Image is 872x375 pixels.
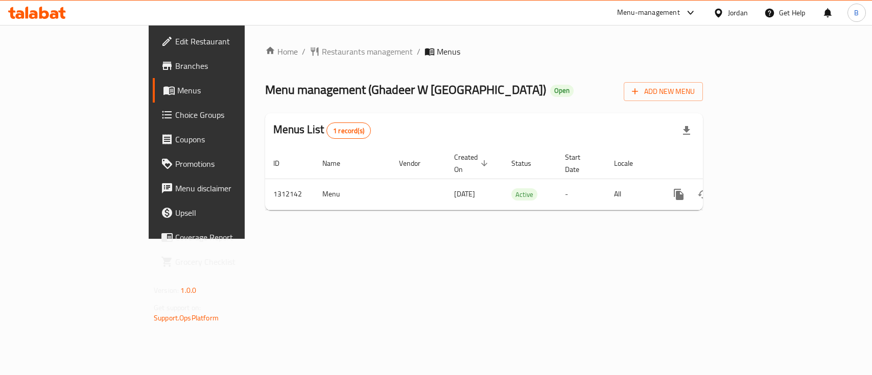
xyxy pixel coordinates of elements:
[265,148,773,210] table: enhanced table
[265,45,703,58] nav: breadcrumb
[322,45,413,58] span: Restaurants management
[175,133,286,145] span: Coupons
[153,249,294,274] a: Grocery Checklist
[265,78,546,101] span: Menu management ( Ghadeer W [GEOGRAPHIC_DATA] )
[153,152,294,176] a: Promotions
[322,157,353,169] span: Name
[399,157,434,169] span: Vendor
[606,179,658,210] td: All
[617,7,680,19] div: Menu-management
[624,82,703,101] button: Add New Menu
[550,85,574,97] div: Open
[154,284,179,297] span: Version:
[153,78,294,103] a: Menus
[310,45,413,58] a: Restaurants management
[632,85,695,98] span: Add New Menu
[175,60,286,72] span: Branches
[302,45,305,58] li: /
[175,109,286,121] span: Choice Groups
[437,45,460,58] span: Menus
[511,157,545,169] span: Status
[153,54,294,78] a: Branches
[180,284,196,297] span: 1.0.0
[327,126,370,136] span: 1 record(s)
[511,188,537,201] div: Active
[153,201,294,225] a: Upsell
[175,35,286,47] span: Edit Restaurant
[691,182,716,207] button: Change Status
[175,256,286,268] span: Grocery Checklist
[273,122,371,139] h2: Menus List
[658,148,773,179] th: Actions
[667,182,691,207] button: more
[728,7,748,18] div: Jordan
[175,231,286,243] span: Coverage Report
[557,179,606,210] td: -
[175,207,286,219] span: Upsell
[614,157,646,169] span: Locale
[177,84,286,96] span: Menus
[454,151,491,176] span: Created On
[454,187,475,201] span: [DATE]
[417,45,420,58] li: /
[154,311,219,324] a: Support.OpsPlatform
[854,7,859,18] span: B
[565,151,594,176] span: Start Date
[273,157,293,169] span: ID
[153,127,294,152] a: Coupons
[674,118,699,143] div: Export file
[153,29,294,54] a: Edit Restaurant
[175,182,286,194] span: Menu disclaimer
[314,179,391,210] td: Menu
[511,189,537,201] span: Active
[175,158,286,170] span: Promotions
[153,176,294,201] a: Menu disclaimer
[326,122,371,139] div: Total records count
[550,86,574,95] span: Open
[153,225,294,249] a: Coverage Report
[154,301,201,314] span: Get support on:
[153,103,294,127] a: Choice Groups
